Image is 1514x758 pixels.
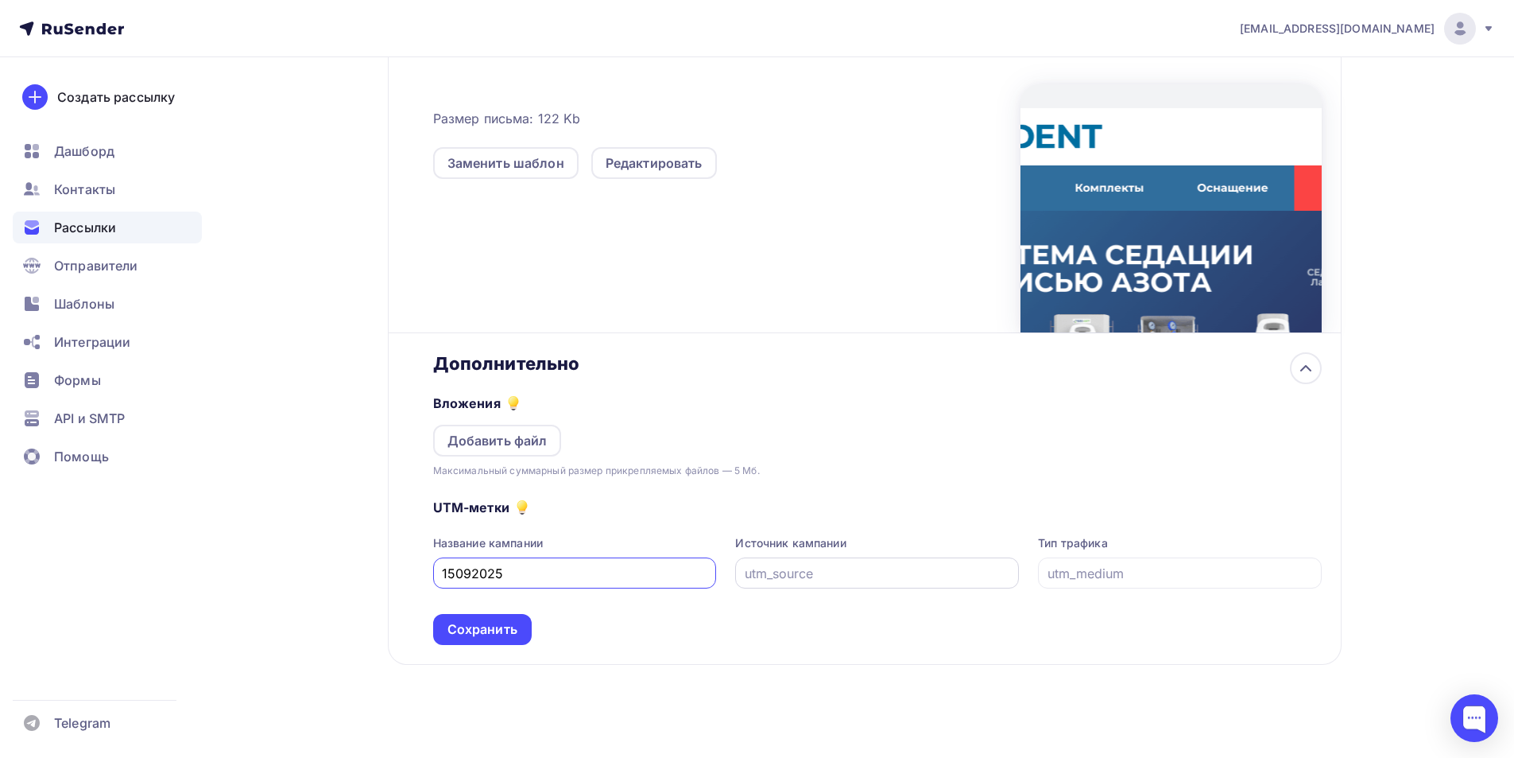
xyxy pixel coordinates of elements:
div: Сохранить [447,620,517,639]
div: Редактировать [606,154,703,173]
a: Контакты [13,173,202,205]
div: Тип трафика [1038,535,1322,551]
span: Интеграции [54,332,130,352]
div: Создать рассылку [57,87,175,107]
a: Формы [13,364,202,396]
div: Название кампании [433,535,717,551]
span: Помощь [54,447,109,466]
div: Дополнительно [433,352,1322,375]
a: Дашборд [13,135,202,167]
div: Максимальный суммарный размер прикрепляемых файлов — 5 Мб. [433,463,760,479]
div: Заменить шаблон [447,154,564,173]
a: Отправители [13,250,202,282]
input: utm_medium [1047,564,1313,583]
span: Контакты [54,180,115,199]
span: Рассылки [54,218,116,237]
span: Отправители [54,256,138,275]
input: utm_campaign [442,564,707,583]
a: Шаблоны [13,288,202,320]
a: Рассылки [13,212,202,243]
div: Добавить файл [447,431,548,450]
h5: UTM-метки [433,498,509,517]
span: Telegram [54,713,110,733]
span: Формы [54,371,101,390]
input: utm_source [745,564,1010,583]
span: [EMAIL_ADDRESS][DOMAIN_NAME] [1240,21,1435,37]
h5: Вложения [433,394,501,413]
span: Размер письма: 122 Kb [433,109,581,128]
div: Источник кампании [735,535,1019,551]
a: [EMAIL_ADDRESS][DOMAIN_NAME] [1240,13,1495,45]
span: API и SMTP [54,409,125,428]
span: Дашборд [54,142,114,161]
span: Шаблоны [54,294,114,313]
